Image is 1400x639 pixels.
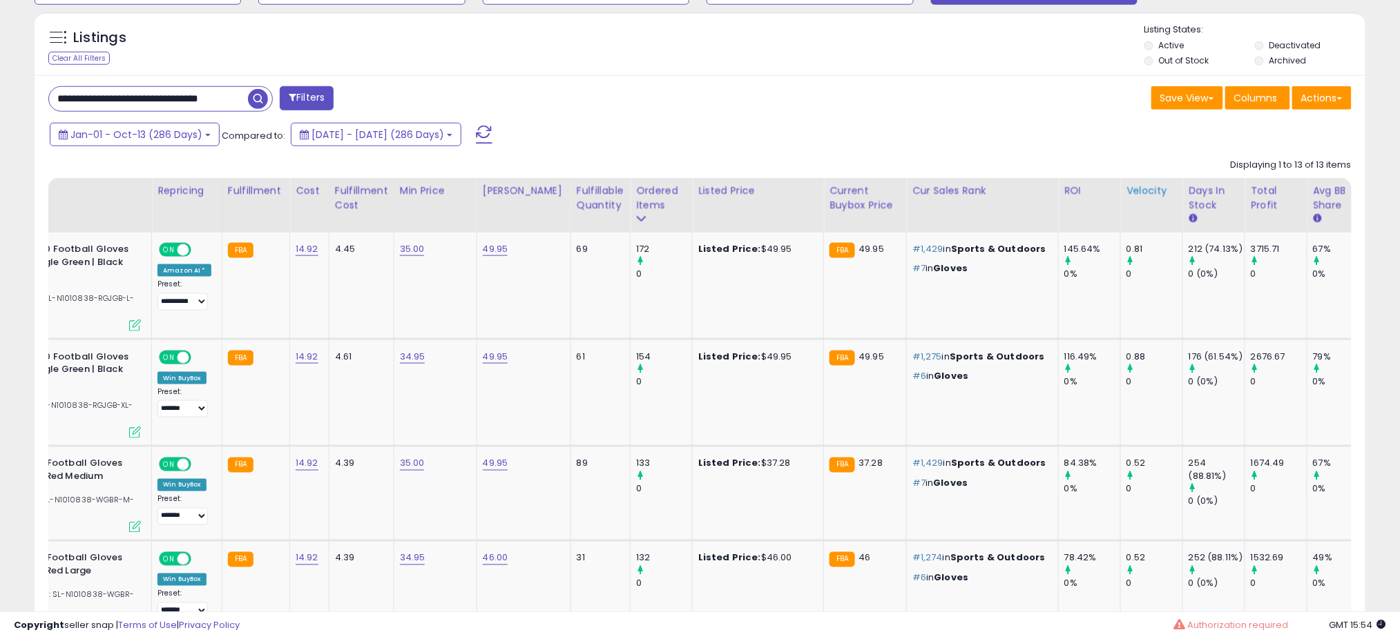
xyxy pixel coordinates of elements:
[228,458,253,473] small: FBA
[698,458,813,470] div: $37.28
[1313,351,1369,363] div: 79%
[830,552,855,567] small: FBA
[934,262,968,275] span: Gloves
[698,552,813,564] div: $46.00
[912,478,1048,490] p: in
[912,457,943,470] span: #1,429
[335,552,383,564] div: 4.39
[1064,458,1120,470] div: 84.38%
[157,479,207,491] div: Win BuyBox
[296,184,323,198] div: Cost
[1189,184,1239,213] div: Days In Stock
[1064,483,1120,495] div: 0%
[698,551,761,564] b: Listed Price:
[912,350,942,363] span: #1,275
[577,184,624,213] div: Fulfillable Quantity
[1313,268,1369,280] div: 0%
[1313,243,1369,255] div: 67%
[830,184,901,213] div: Current Buybox Price
[912,572,1048,584] p: in
[1313,483,1369,495] div: 0%
[1126,458,1182,470] div: 0.52
[160,244,178,256] span: ON
[1251,483,1307,495] div: 0
[157,573,207,586] div: Win BuyBox
[335,243,383,255] div: 4.45
[400,350,425,364] a: 34.95
[912,369,926,382] span: #6
[1126,578,1182,590] div: 0
[50,123,220,146] button: Jan-01 - Oct-13 (286 Days)
[934,571,969,584] span: Gloves
[1251,184,1301,213] div: Total Profit
[1313,184,1363,213] div: Avg BB Share
[296,350,318,364] a: 14.92
[70,128,202,141] span: Jan-01 - Oct-13 (286 Days)
[400,184,471,198] div: Min Price
[1313,375,1369,388] div: 0%
[1126,483,1182,495] div: 0
[1313,578,1369,590] div: 0%
[280,86,334,110] button: Filters
[912,571,926,584] span: #6
[1064,552,1120,564] div: 78.42%
[1064,351,1120,363] div: 116.49%
[1330,618,1386,631] span: 2025-10-14 15:54 GMT
[157,372,207,384] div: Win BuyBox
[228,552,253,567] small: FBA
[291,123,461,146] button: [DATE] - [DATE] (286 Days)
[483,350,508,364] a: 49.95
[830,351,855,366] small: FBA
[912,370,1048,382] p: in
[222,129,285,142] span: Compared to:
[73,28,126,48] h5: Listings
[1159,55,1209,66] label: Out of Stock
[335,184,388,213] div: Fulfillment Cost
[1313,213,1321,225] small: Avg BB Share.
[157,184,216,198] div: Repricing
[1126,184,1177,198] div: Velocity
[859,457,883,470] span: 37.28
[1151,86,1223,110] button: Save View
[1126,552,1182,564] div: 0.52
[1189,243,1245,255] div: 212 (74.13%)
[1234,91,1278,105] span: Columns
[912,351,1048,363] p: in
[698,184,818,198] div: Listed Price
[830,458,855,473] small: FBA
[296,457,318,471] a: 14.92
[1189,495,1245,508] div: 0 (0%)
[1251,243,1307,255] div: 3715.71
[912,262,1048,275] p: in
[698,457,761,470] b: Listed Price:
[1225,86,1290,110] button: Columns
[577,552,620,564] div: 31
[577,243,620,255] div: 69
[698,243,813,255] div: $49.95
[1126,375,1182,388] div: 0
[912,243,1048,255] p: in
[228,184,284,198] div: Fulfillment
[400,242,425,256] a: 35.00
[160,459,178,471] span: ON
[912,551,943,564] span: #1,274
[859,551,870,564] span: 46
[1189,213,1197,225] small: Days In Stock.
[1269,55,1306,66] label: Archived
[157,495,211,526] div: Preset:
[950,551,1046,564] span: Sports & Outdoors
[228,243,253,258] small: FBA
[483,457,508,471] a: 49.95
[1251,578,1307,590] div: 0
[1251,552,1307,564] div: 1532.69
[1313,458,1369,470] div: 67%
[335,458,383,470] div: 4.39
[934,477,968,490] span: Gloves
[189,244,211,256] span: OFF
[400,551,425,565] a: 34.95
[14,618,64,631] strong: Copyright
[1064,184,1115,198] div: ROI
[1189,268,1245,280] div: 0 (0%)
[951,242,1046,255] span: Sports & Outdoors
[912,242,943,255] span: #1,429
